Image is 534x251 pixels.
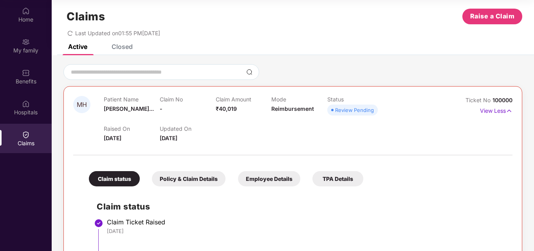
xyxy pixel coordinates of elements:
[327,96,383,103] p: Status
[104,96,160,103] p: Patient Name
[22,131,30,139] img: svg+xml;base64,PHN2ZyBpZD0iQ2xhaW0iIHhtbG5zPSJodHRwOi8vd3d3LnczLm9yZy8yMDAwL3N2ZyIgd2lkdGg9IjIwIi...
[107,218,505,226] div: Claim Ticket Raised
[22,100,30,108] img: svg+xml;base64,PHN2ZyBpZD0iSG9zcGl0YWxzIiB4bWxucz0iaHR0cDovL3d3dy53My5vcmcvMjAwMC9zdmciIHdpZHRoPS...
[22,38,30,46] img: svg+xml;base64,PHN2ZyB3aWR0aD0iMjAiIGhlaWdodD0iMjAiIHZpZXdCb3g9IjAgMCAyMCAyMCIgZmlsbD0ibm9uZSIgeG...
[271,105,314,112] span: Reimbursement
[104,135,121,141] span: [DATE]
[506,107,512,115] img: svg+xml;base64,PHN2ZyB4bWxucz0iaHR0cDovL3d3dy53My5vcmcvMjAwMC9zdmciIHdpZHRoPSIxNyIgaGVpZ2h0PSIxNy...
[152,171,226,186] div: Policy & Claim Details
[216,96,272,103] p: Claim Amount
[160,105,162,112] span: -
[104,125,160,132] p: Raised On
[216,105,237,112] span: ₹40,019
[480,105,512,115] p: View Less
[94,218,103,228] img: svg+xml;base64,PHN2ZyBpZD0iU3RlcC1Eb25lLTMyeDMyIiB4bWxucz0iaHR0cDovL3d3dy53My5vcmcvMjAwMC9zdmciIH...
[493,97,512,103] span: 100000
[75,30,160,36] span: Last Updated on 01:55 PM[DATE]
[67,30,73,36] span: redo
[22,69,30,77] img: svg+xml;base64,PHN2ZyBpZD0iQmVuZWZpdHMiIHhtbG5zPSJodHRwOi8vd3d3LnczLm9yZy8yMDAwL3N2ZyIgd2lkdGg9Ij...
[312,171,363,186] div: TPA Details
[246,69,253,75] img: svg+xml;base64,PHN2ZyBpZD0iU2VhcmNoLTMyeDMyIiB4bWxucz0iaHR0cDovL3d3dy53My5vcmcvMjAwMC9zdmciIHdpZH...
[112,43,133,51] div: Closed
[462,9,522,24] button: Raise a Claim
[67,10,105,23] h1: Claims
[465,97,493,103] span: Ticket No
[238,171,300,186] div: Employee Details
[160,135,177,141] span: [DATE]
[89,171,140,186] div: Claim status
[160,125,216,132] p: Updated On
[335,106,374,114] div: Review Pending
[68,43,87,51] div: Active
[104,105,154,112] span: [PERSON_NAME]...
[271,96,327,103] p: Mode
[22,7,30,15] img: svg+xml;base64,PHN2ZyBpZD0iSG9tZSIgeG1sbnM9Imh0dHA6Ly93d3cudzMub3JnLzIwMDAvc3ZnIiB3aWR0aD0iMjAiIG...
[97,200,505,213] h2: Claim status
[77,101,87,108] span: MH
[107,228,505,235] div: [DATE]
[160,96,216,103] p: Claim No
[470,11,515,21] span: Raise a Claim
